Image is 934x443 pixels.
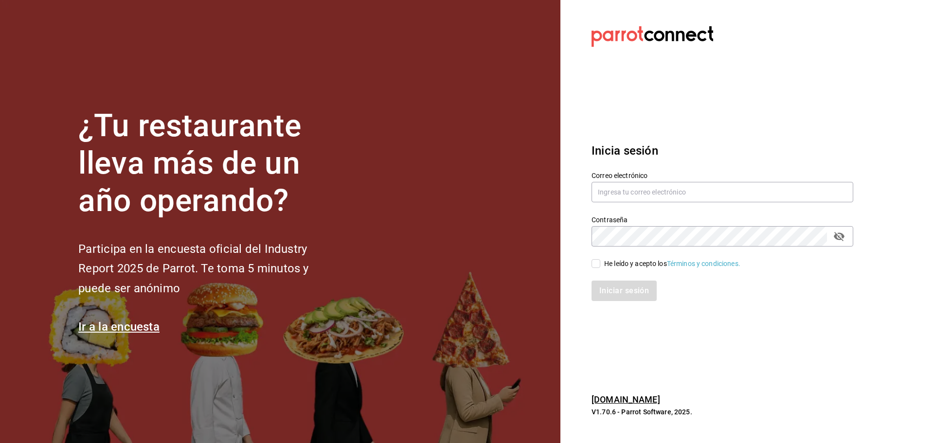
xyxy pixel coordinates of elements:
[592,407,853,417] p: V1.70.6 - Parrot Software, 2025.
[592,172,853,179] label: Correo electrónico
[604,259,740,269] div: He leído y acepto los
[592,394,660,405] a: [DOMAIN_NAME]
[592,216,853,223] label: Contraseña
[667,260,740,267] a: Términos y condiciones.
[831,228,847,245] button: passwordField
[78,320,160,334] a: Ir a la encuesta
[592,142,853,159] h3: Inicia sesión
[78,107,341,219] h1: ¿Tu restaurante lleva más de un año operando?
[592,182,853,202] input: Ingresa tu correo electrónico
[78,239,341,299] h2: Participa en la encuesta oficial del Industry Report 2025 de Parrot. Te toma 5 minutos y puede se...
